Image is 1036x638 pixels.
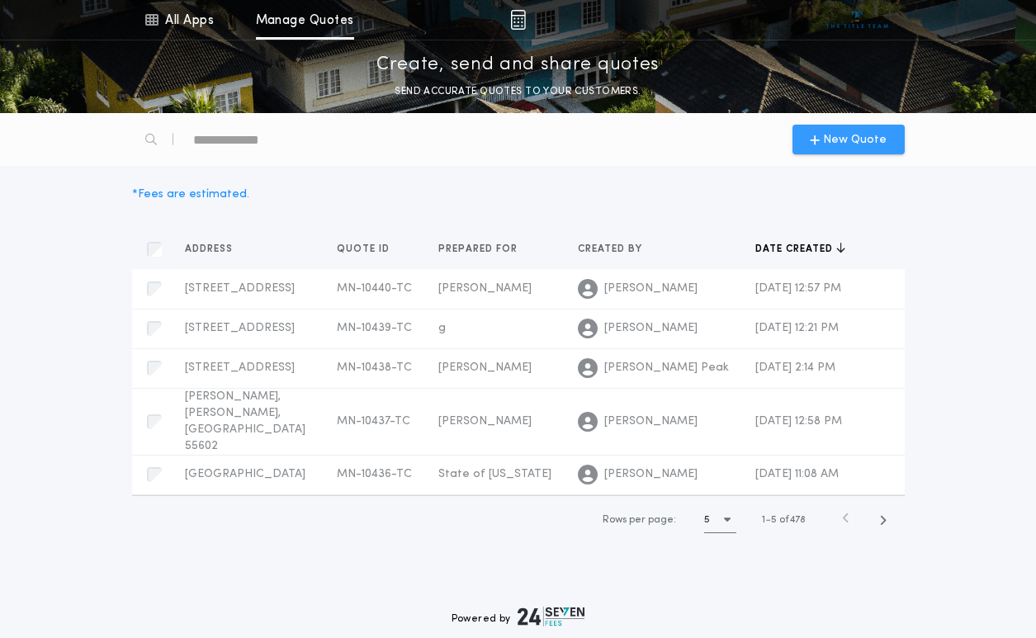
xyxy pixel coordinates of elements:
[337,241,402,258] button: Quote ID
[337,415,410,428] span: MN-10437-TC
[604,320,698,337] span: [PERSON_NAME]
[771,515,777,525] span: 5
[438,415,532,428] span: [PERSON_NAME]
[376,52,660,78] p: Create, send and share quotes
[438,362,532,374] span: [PERSON_NAME]
[185,243,236,256] span: Address
[518,607,585,626] img: logo
[755,468,839,480] span: [DATE] 11:08 AM
[762,515,765,525] span: 1
[510,10,526,30] img: img
[185,362,295,374] span: [STREET_ADDRESS]
[604,466,698,483] span: [PERSON_NAME]
[755,362,835,374] span: [DATE] 2:14 PM
[755,243,836,256] span: Date created
[779,513,806,527] span: of 478
[823,131,887,149] span: New Quote
[704,507,736,533] button: 5
[604,414,698,430] span: [PERSON_NAME]
[185,468,305,480] span: [GEOGRAPHIC_DATA]
[438,322,446,334] span: g
[438,468,551,480] span: State of [US_STATE]
[452,607,585,626] div: Powered by
[604,360,729,376] span: [PERSON_NAME] Peak
[438,243,521,256] span: Prepared for
[395,83,641,100] p: SEND ACCURATE QUOTES TO YOUR CUSTOMERS.
[185,390,305,452] span: [PERSON_NAME], [PERSON_NAME], [GEOGRAPHIC_DATA] 55602
[185,282,295,295] span: [STREET_ADDRESS]
[337,322,412,334] span: MN-10439-TC
[755,241,845,258] button: Date created
[755,415,842,428] span: [DATE] 12:58 PM
[185,241,245,258] button: Address
[578,241,655,258] button: Created by
[704,512,710,528] h1: 5
[337,243,393,256] span: Quote ID
[792,125,905,154] button: New Quote
[337,362,412,374] span: MN-10438-TC
[132,186,249,203] div: * Fees are estimated.
[185,322,295,334] span: [STREET_ADDRESS]
[755,322,839,334] span: [DATE] 12:21 PM
[337,282,412,295] span: MN-10440-TC
[604,281,698,297] span: [PERSON_NAME]
[337,468,412,480] span: MN-10436-TC
[603,515,676,525] span: Rows per page:
[438,282,532,295] span: [PERSON_NAME]
[578,243,646,256] span: Created by
[755,282,841,295] span: [DATE] 12:57 PM
[826,12,888,28] img: vs-icon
